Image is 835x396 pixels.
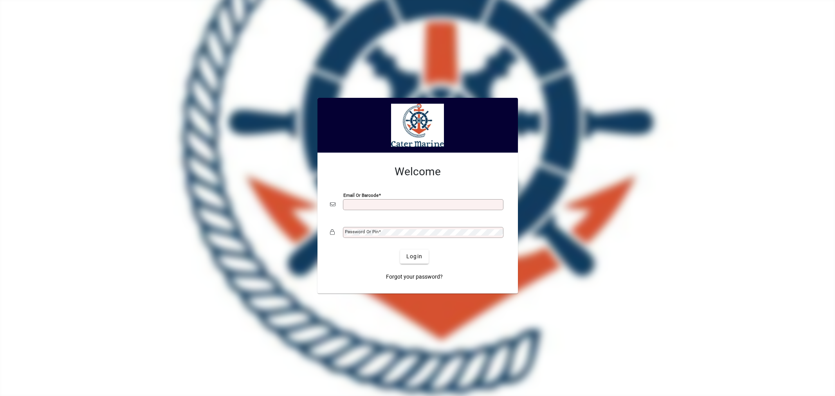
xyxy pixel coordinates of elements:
[406,252,422,261] span: Login
[345,229,379,234] mat-label: Password or Pin
[383,270,446,284] a: Forgot your password?
[386,273,443,281] span: Forgot your password?
[343,192,379,198] mat-label: Email or Barcode
[400,250,429,264] button: Login
[330,165,505,178] h2: Welcome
